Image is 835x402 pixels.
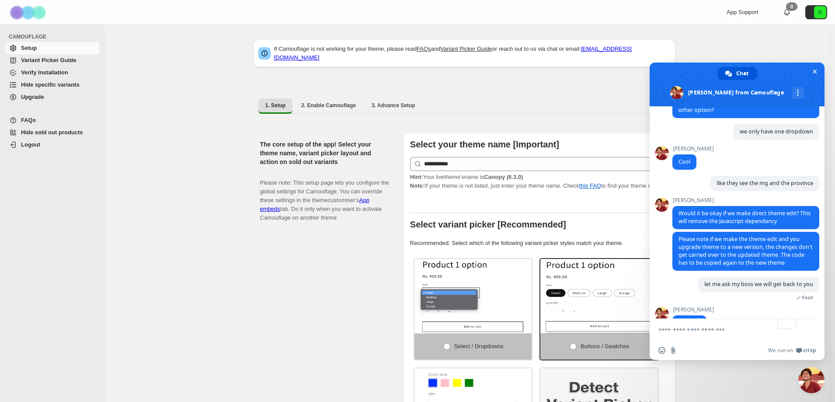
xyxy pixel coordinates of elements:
span: 2. Enable Camouflage [301,102,356,109]
span: Avatar with initials D [814,6,826,18]
span: like they see the mg and the province [717,179,813,187]
p: Please note: This setup page lets you configure the global settings for Camouflage. You can overr... [260,170,389,222]
span: FAQs [21,117,36,123]
span: Hide specific variants [21,81,80,88]
span: [PERSON_NAME] [672,146,714,152]
span: Variant Picker Guide [21,57,76,63]
a: Chat [717,67,757,80]
div: 0 [786,2,797,11]
a: Logout [5,139,100,151]
a: FAQs [417,45,431,52]
a: We run onCrisp [768,347,816,354]
img: Buttons / Swatches [540,259,658,333]
p: Recommended: Select which of the following variant picker styles match your theme. [410,239,668,248]
span: Setup [21,45,37,51]
span: Logout [21,141,40,148]
strong: Canopy (6.3.0) [484,174,523,180]
a: Variant Picker Guide [440,45,492,52]
span: let me ask my boss we will get back to you [704,280,813,288]
img: Select / Dropdowns [414,259,532,333]
a: FAQs [5,114,100,126]
a: Hide sold out products [5,126,100,139]
span: Upgrade [21,94,44,100]
text: D [818,10,822,15]
span: 1. Setup [265,102,286,109]
span: CAMOUFLAGE [9,33,101,40]
span: Please note if we make the theme edit and you upgrade theme to a new version, the changes don't g... [678,235,813,266]
span: Send a file [670,347,677,354]
a: Variant Picker Guide [5,54,100,66]
span: Chat [736,67,748,80]
strong: Hint: [410,174,423,180]
img: Camouflage [7,0,51,24]
p: If your theme is not listed, just enter your theme name. Check to find your theme name. [410,173,668,190]
span: App Support [727,9,758,15]
strong: Note: [410,182,424,189]
span: we only have one dropdown [740,128,813,135]
span: Would it be okay if we make direct theme edit? This will remove the Javascript dependancy [678,210,811,225]
span: 3. Advance Setup [372,102,415,109]
a: Close chat [798,367,825,393]
b: Select your theme name [Important] [410,140,559,149]
button: Avatar with initials D [805,5,827,19]
a: Verify Installation [5,66,100,79]
a: 0 [783,8,791,17]
span: Read [802,294,813,301]
span: Buttons / Swatches [581,343,629,350]
span: [PERSON_NAME] [672,197,819,203]
span: Close chat [810,67,819,76]
a: this FAQ [579,182,601,189]
span: Insert an emoji [658,347,665,354]
textarea: To enrich screen reader interactions, please activate Accessibility in Grammarly extension settings [658,319,798,341]
b: Select variant picker [Recommended] [410,220,566,229]
span: Select / Dropdowns [454,343,504,350]
span: Hide sold out products [21,129,83,136]
a: Setup [5,42,100,54]
span: Verify Installation [21,69,68,76]
span: Crisp [803,347,816,354]
span: We run on [768,347,793,354]
span: Your live theme's name is [410,174,523,180]
h2: The core setup of the app! Select your theme name, variant picker layout and action on sold out v... [260,140,389,166]
a: Hide specific variants [5,79,100,91]
span: Cool [678,158,690,165]
p: If Camouflage is not working for your theme, please read and or reach out to us via chat or email: [274,45,670,62]
span: [PERSON_NAME] [672,307,714,313]
a: Upgrade [5,91,100,103]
